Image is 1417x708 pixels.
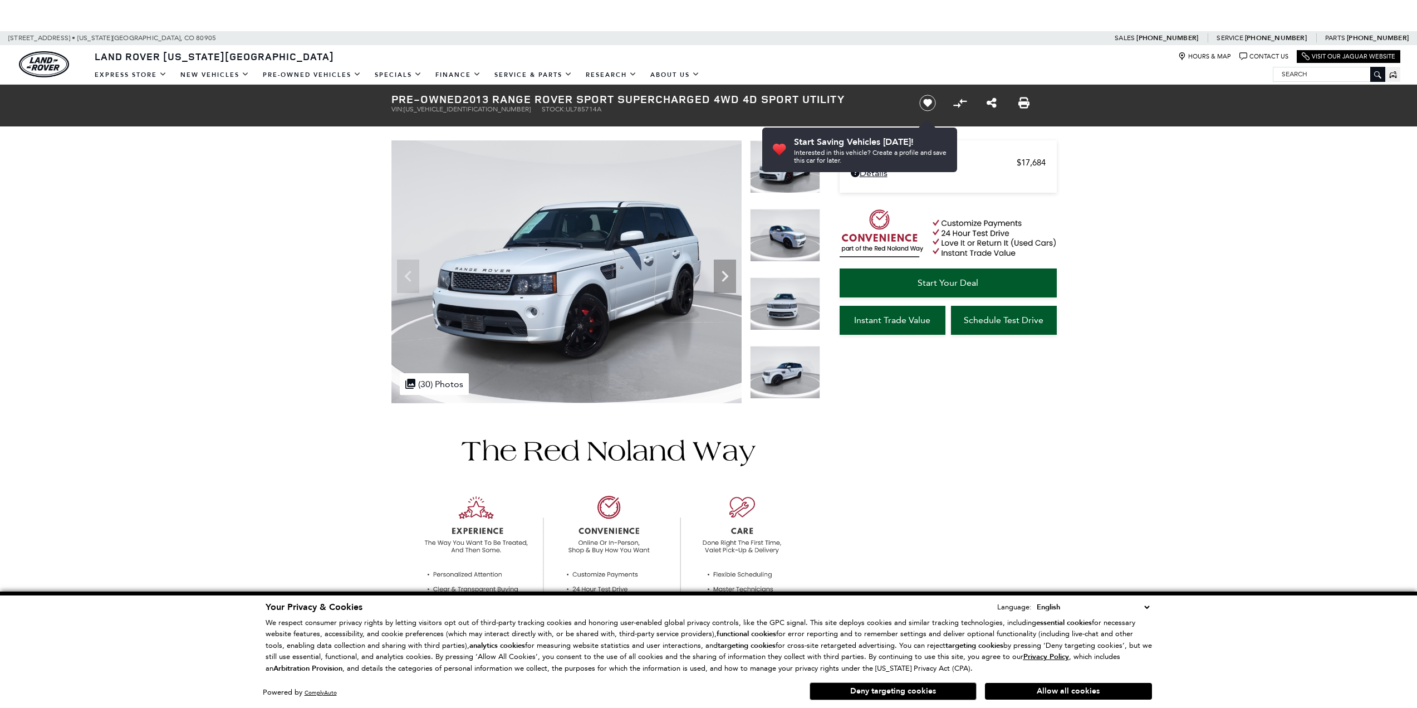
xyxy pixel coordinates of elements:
[8,34,216,42] a: [STREET_ADDRESS] • [US_STATE][GEOGRAPHIC_DATA], CO 80905
[851,168,1046,178] a: Details
[987,96,997,110] a: Share this Pre-Owned 2013 Range Rover Sport Supercharged 4WD 4D Sport Utility
[750,209,820,262] img: Used 2013 Fuji White Land Rover Supercharged image 2
[1178,52,1231,61] a: Hours & Map
[391,93,901,105] h1: 2013 Range Rover Sport Supercharged 4WD 4D Sport Utility
[644,65,707,85] a: About Us
[429,65,488,85] a: Finance
[196,31,216,45] span: 80905
[915,94,940,112] button: Save vehicle
[256,65,368,85] a: Pre-Owned Vehicles
[95,50,334,63] span: Land Rover [US_STATE][GEOGRAPHIC_DATA]
[840,268,1057,297] a: Start Your Deal
[997,603,1032,611] div: Language:
[273,663,342,673] strong: Arbitration Provision
[1023,652,1069,662] u: Privacy Policy
[174,65,256,85] a: New Vehicles
[19,51,69,77] a: land-rover
[305,689,337,696] a: ComplyAuto
[718,641,776,651] strong: targeting cookies
[542,105,566,113] span: Stock:
[750,346,820,399] img: Used 2013 Fuji White Land Rover Supercharged image 4
[750,277,820,330] img: Used 2013 Fuji White Land Rover Supercharged image 3
[1302,52,1395,61] a: Visit Our Jaguar Website
[266,601,362,613] span: Your Privacy & Cookies
[750,140,820,193] img: Used 2013 Fuji White Land Rover Supercharged image 1
[263,689,337,696] div: Powered by
[1018,96,1029,110] a: Print this Pre-Owned 2013 Range Rover Sport Supercharged 4WD 4D Sport Utility
[945,641,1003,651] strong: targeting cookies
[184,31,194,45] span: CO
[1273,67,1385,81] input: Search
[469,641,525,651] strong: analytics cookies
[985,683,1152,700] button: Allow all cookies
[88,65,174,85] a: EXPRESS STORE
[717,629,776,639] strong: functional cookies
[566,105,601,113] span: UL785714A
[951,306,1057,335] a: Schedule Test Drive
[1217,34,1243,42] span: Service
[1036,618,1092,628] strong: essential cookies
[810,682,977,700] button: Deny targeting cookies
[854,315,930,325] span: Instant Trade Value
[391,105,404,113] span: VIN:
[1347,33,1409,42] a: [PHONE_NUMBER]
[1325,34,1345,42] span: Parts
[851,158,1046,168] a: Retailer Selling Price $17,684
[1239,52,1288,61] a: Contact Us
[918,277,978,288] span: Start Your Deal
[488,65,579,85] a: Service & Parts
[266,617,1152,675] p: We respect consumer privacy rights by letting visitors opt out of third-party tracking cookies an...
[714,260,736,293] div: Next
[1017,158,1046,168] span: $17,684
[579,65,644,85] a: Research
[368,65,429,85] a: Specials
[77,31,183,45] span: [US_STATE][GEOGRAPHIC_DATA],
[391,140,742,403] img: Used 2013 Fuji White Land Rover Supercharged image 1
[1023,652,1069,661] a: Privacy Policy
[400,373,469,395] div: (30) Photos
[1034,601,1152,613] select: Language Select
[19,51,69,77] img: Land Rover
[391,91,463,106] strong: Pre-Owned
[952,95,968,111] button: Compare Vehicle
[840,306,945,335] a: Instant Trade Value
[964,315,1043,325] span: Schedule Test Drive
[851,158,1017,168] span: Retailer Selling Price
[8,31,76,45] span: [STREET_ADDRESS] •
[88,50,341,63] a: Land Rover [US_STATE][GEOGRAPHIC_DATA]
[88,65,707,85] nav: Main Navigation
[404,105,531,113] span: [US_VEHICLE_IDENTIFICATION_NUMBER]
[1245,33,1307,42] a: [PHONE_NUMBER]
[1115,34,1135,42] span: Sales
[1136,33,1198,42] a: [PHONE_NUMBER]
